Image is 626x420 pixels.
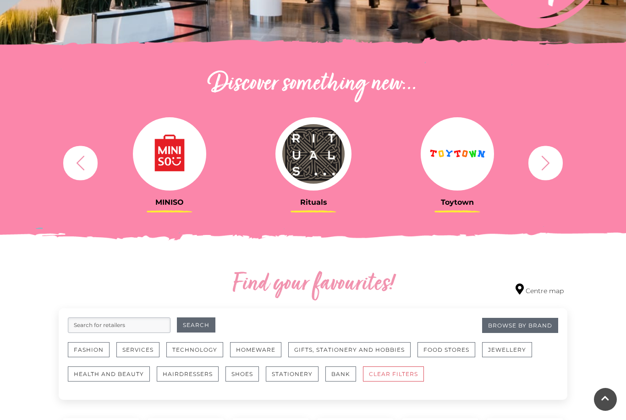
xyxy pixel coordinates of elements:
button: Food Stores [417,342,475,357]
a: Hairdressers [157,366,225,391]
a: Stationery [266,366,325,391]
button: Stationery [266,366,318,382]
a: Toytown [392,117,522,207]
button: Services [116,342,159,357]
a: Services [116,342,166,366]
a: Technology [166,342,230,366]
button: Bank [325,366,356,382]
a: Jewellery [482,342,539,366]
a: Food Stores [417,342,482,366]
a: Bank [325,366,363,391]
a: MINISO [104,117,235,207]
h3: MINISO [104,198,235,207]
button: Homeware [230,342,281,357]
button: Hairdressers [157,366,219,382]
button: CLEAR FILTERS [363,366,424,382]
h2: Find your favourites! [146,270,480,299]
a: Browse By Brand [482,318,558,333]
a: Rituals [248,117,379,207]
a: Shoes [225,366,266,391]
button: Gifts, Stationery and Hobbies [288,342,411,357]
a: Gifts, Stationery and Hobbies [288,342,417,366]
button: Shoes [225,366,259,382]
button: Technology [166,342,223,357]
button: Fashion [68,342,110,357]
button: Search [177,317,215,333]
a: Health and Beauty [68,366,157,391]
h2: Discover something new... [59,70,567,99]
h3: Toytown [392,198,522,207]
input: Search for retailers [68,317,170,333]
a: Centre map [516,284,564,296]
button: Health and Beauty [68,366,150,382]
a: CLEAR FILTERS [363,366,431,391]
h3: Rituals [248,198,379,207]
a: Fashion [68,342,116,366]
button: Jewellery [482,342,532,357]
a: Homeware [230,342,288,366]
